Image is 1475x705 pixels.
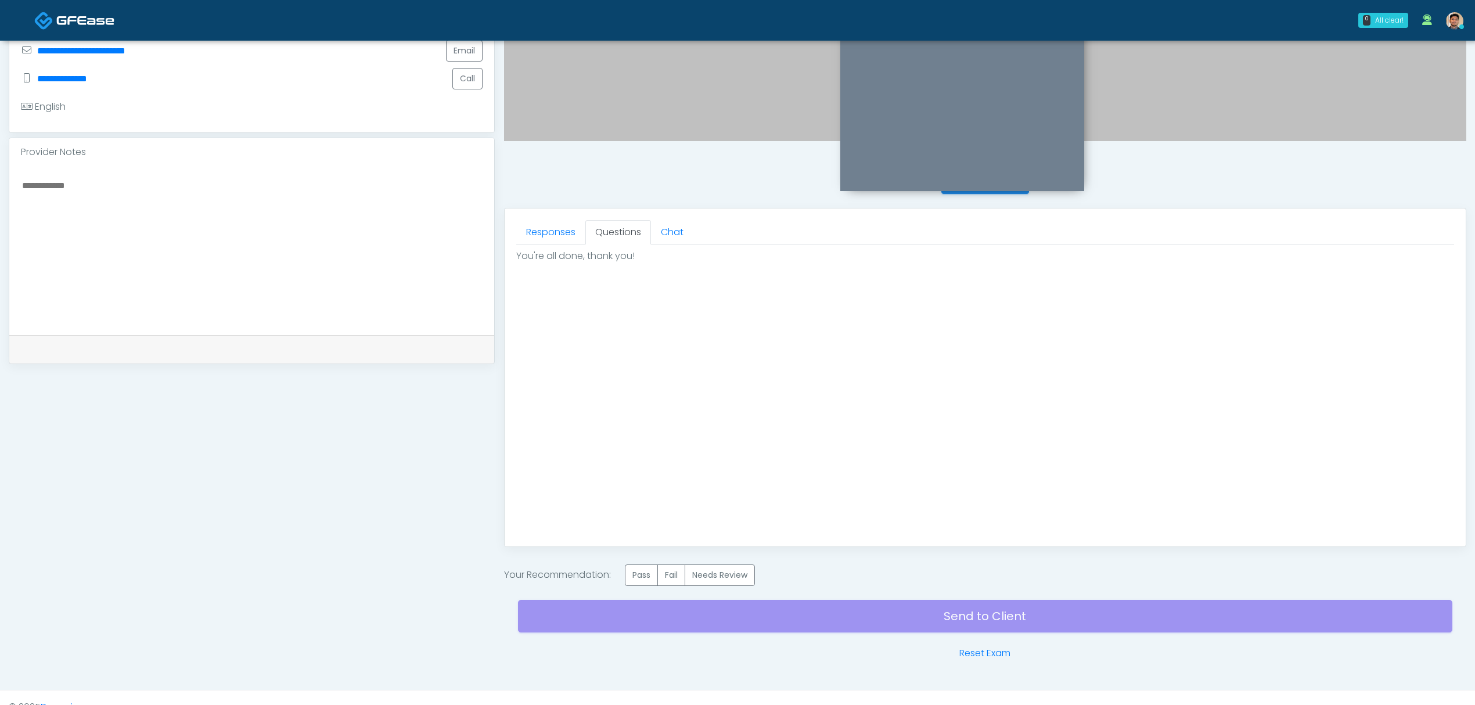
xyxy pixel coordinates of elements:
div: English [21,100,66,114]
div: Your Recommendation: [504,564,1466,586]
h4: Invite Participants to Video Session [504,155,1466,168]
img: Docovia [34,11,53,30]
a: Reset Exam [959,646,1010,660]
div: Provider Notes [9,138,494,166]
a: Chat [651,220,693,244]
label: Pass [625,564,658,586]
button: Call [452,68,483,89]
div: All clear! [1375,15,1404,26]
a: 0 All clear! [1351,8,1415,33]
label: Fail [657,564,685,586]
a: Docovia [34,1,114,39]
a: Questions [585,220,651,244]
button: Open LiveChat chat widget [9,5,44,39]
img: Docovia [56,15,114,26]
label: Needs Review [685,564,755,586]
div: 0 [1363,15,1370,26]
img: Kenner Medina [1446,12,1463,30]
a: Responses [516,220,585,244]
a: Email [446,40,483,62]
p: You're all done, thank you! [516,249,1454,263]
